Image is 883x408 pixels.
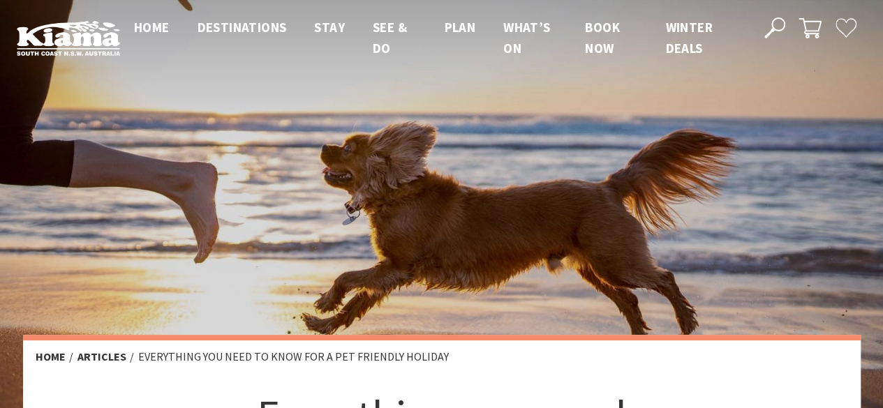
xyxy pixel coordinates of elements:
span: See & Do [373,19,407,56]
a: Home [36,349,66,364]
li: Everything you need to know for a pet friendly holiday [138,348,449,366]
nav: Main Menu [120,17,748,59]
span: Home [134,19,170,36]
span: Plan [444,19,475,36]
span: What’s On [503,19,550,56]
span: Destinations [198,19,287,36]
a: Articles [77,349,126,364]
span: Book now [585,19,620,56]
img: Kiama Logo [17,20,120,56]
span: Winter Deals [665,19,712,56]
span: Stay [314,19,345,36]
